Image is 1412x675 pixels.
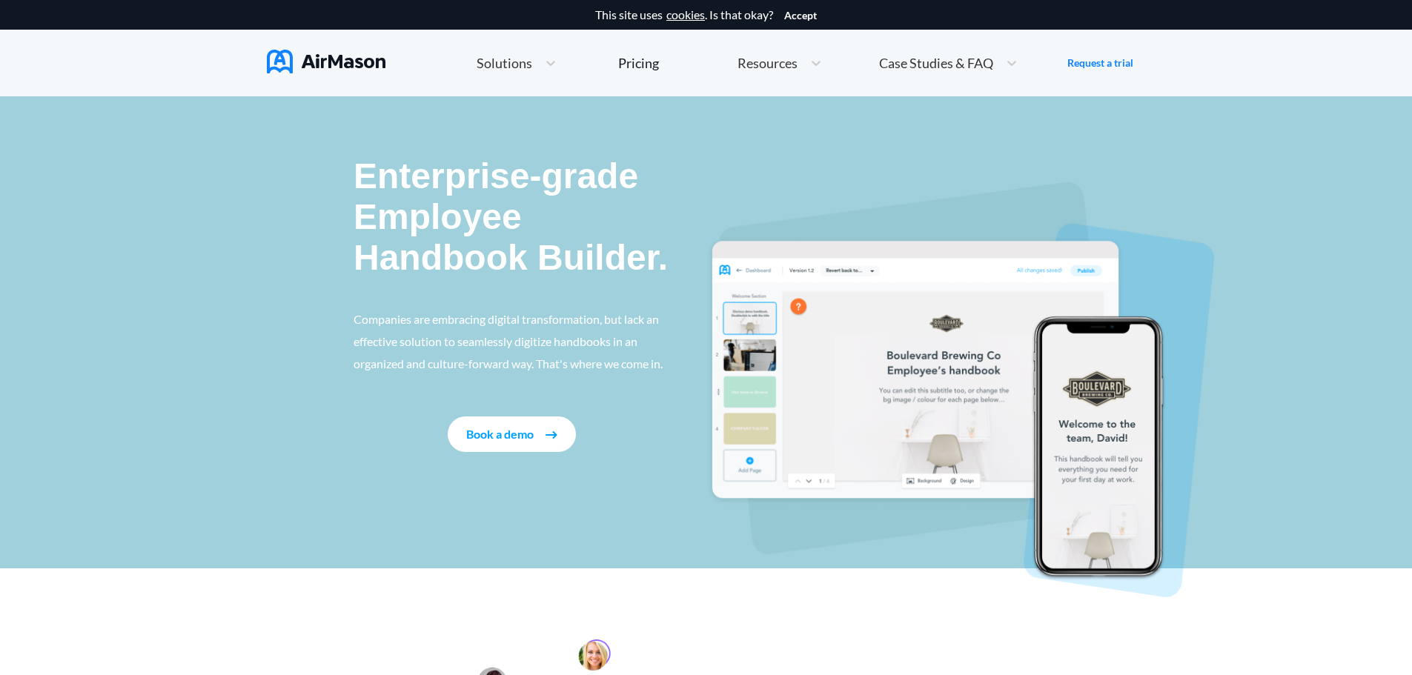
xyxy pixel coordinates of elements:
span: Solutions [477,56,532,70]
p: Enterprise-grade Employee Handbook Builder. [354,156,671,279]
a: Request a trial [1067,56,1133,70]
span: Case Studies & FAQ [879,56,993,70]
img: AirMason Logo [267,50,385,73]
a: cookies [666,8,705,21]
button: Book a demo [448,416,576,452]
img: handbook intro [706,182,1214,597]
span: Resources [738,56,798,70]
p: Companies are embracing digital transformation, but lack an effective solution to seamlessly digi... [354,308,671,375]
div: Pricing [618,56,659,70]
a: Pricing [618,50,659,76]
button: Accept cookies [784,10,817,21]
